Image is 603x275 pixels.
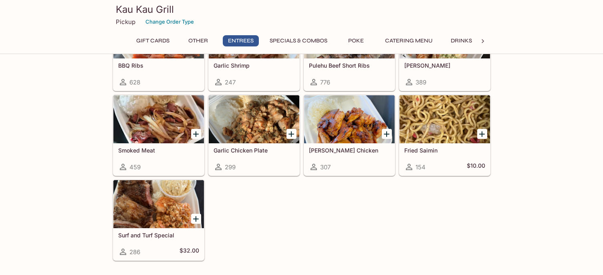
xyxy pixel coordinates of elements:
[338,35,374,46] button: Poke
[113,95,204,176] a: Smoked Meat459
[225,163,236,171] span: 299
[286,129,296,139] button: Add Garlic Chicken Plate
[208,95,300,176] a: Garlic Chicken Plate299
[399,95,490,176] a: Fried Saimin154$10.00
[191,129,201,139] button: Add Smoked Meat
[118,147,199,154] h5: Smoked Meat
[320,163,331,171] span: 307
[113,180,204,261] a: Surf and Turf Special286$32.00
[113,180,204,228] div: Surf and Turf Special
[404,62,485,69] h5: [PERSON_NAME]
[214,147,294,154] h5: Garlic Chicken Plate
[113,95,204,143] div: Smoked Meat
[304,10,395,58] div: Pulehu Beef Short Ribs
[444,35,480,46] button: Drinks
[309,147,390,154] h5: [PERSON_NAME] Chicken
[118,62,199,69] h5: BBQ Ribs
[129,248,140,256] span: 286
[477,129,487,139] button: Add Fried Saimin
[118,232,199,239] h5: Surf and Turf Special
[320,78,330,86] span: 776
[116,3,488,16] h3: Kau Kau Grill
[467,162,485,172] h5: $10.00
[304,95,395,176] a: [PERSON_NAME] Chicken307
[129,78,140,86] span: 628
[209,95,299,143] div: Garlic Chicken Plate
[191,214,201,224] button: Add Surf and Turf Special
[309,62,390,69] h5: Pulehu Beef Short Ribs
[415,163,426,171] span: 154
[214,62,294,69] h5: Garlic Shrimp
[399,95,490,143] div: Fried Saimin
[381,35,437,46] button: Catering Menu
[209,10,299,58] div: Garlic Shrimp
[399,10,490,58] div: Garlic Ahi
[132,35,174,46] button: Gift Cards
[265,35,332,46] button: Specials & Combos
[415,78,426,86] span: 389
[116,18,135,26] p: Pickup
[404,147,485,154] h5: Fried Saimin
[223,35,259,46] button: Entrees
[225,78,236,86] span: 247
[180,35,216,46] button: Other
[304,95,395,143] div: Teri Chicken
[113,10,204,58] div: BBQ Ribs
[179,247,199,257] h5: $32.00
[142,16,198,28] button: Change Order Type
[129,163,141,171] span: 459
[382,129,392,139] button: Add Teri Chicken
